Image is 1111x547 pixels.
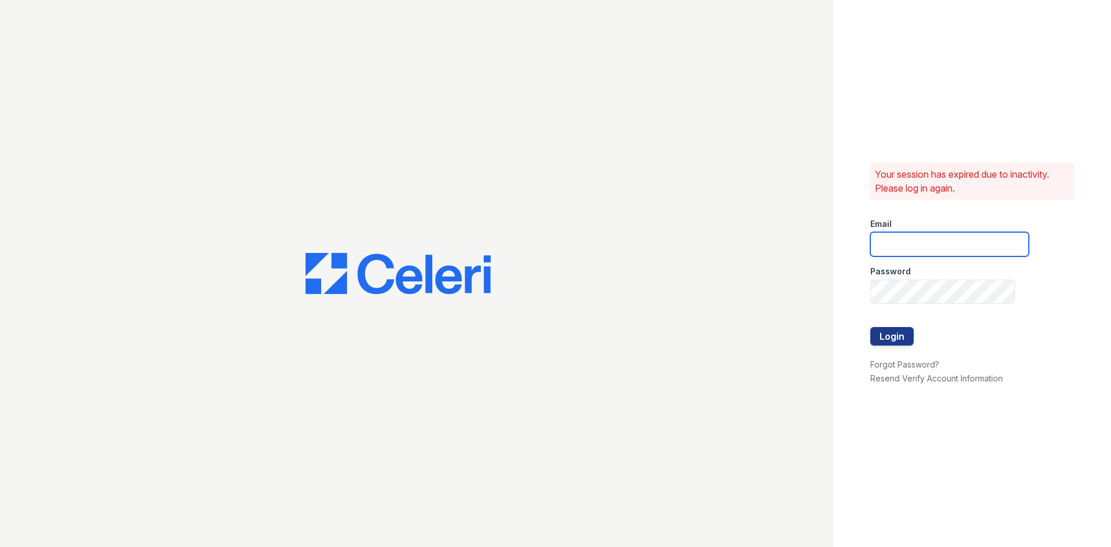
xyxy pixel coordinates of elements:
[870,218,892,230] label: Email
[306,253,491,295] img: CE_Logo_Blue-a8612792a0a2168367f1c8372b55b34899dd931a85d93a1a3d3e32e68fde9ad4.png
[875,167,1069,195] p: Your session has expired due to inactivity. Please log in again.
[870,327,914,346] button: Login
[870,359,939,369] a: Forgot Password?
[870,373,1003,383] a: Resend Verify Account Information
[870,266,911,277] label: Password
